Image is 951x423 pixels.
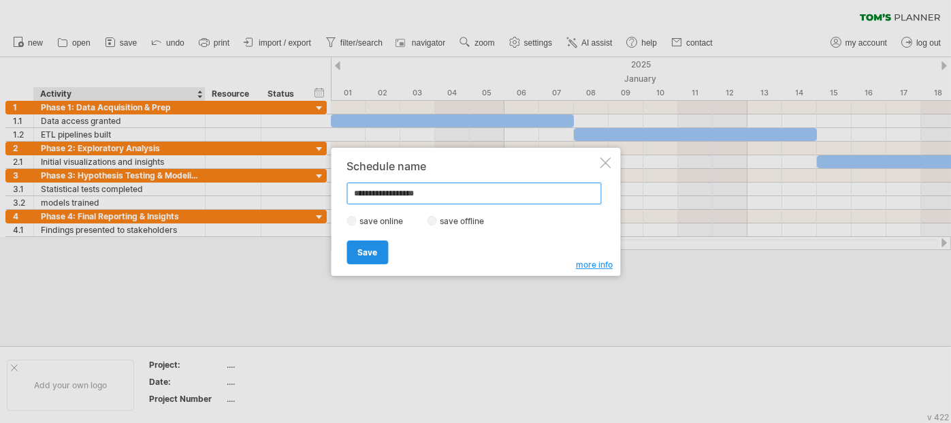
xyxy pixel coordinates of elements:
span: more info [576,260,613,270]
div: Schedule name [346,160,597,172]
label: save offline [436,216,496,226]
span: Save [357,247,377,257]
a: Save [346,240,388,264]
label: save online [356,216,415,226]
